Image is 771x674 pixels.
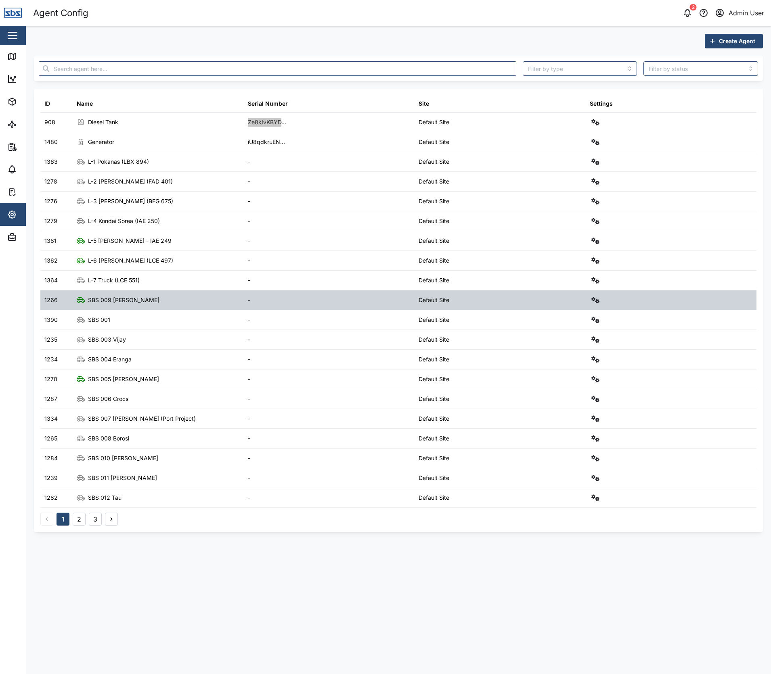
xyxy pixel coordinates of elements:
div: - [248,296,250,305]
div: Default Site [419,474,449,482]
div: SBS 006 Crocs [88,394,128,403]
div: 2 [690,4,697,10]
span: Create Agent [719,34,755,48]
div: - [248,335,250,344]
div: Default Site [419,236,449,245]
div: Default Site [419,355,449,364]
div: 1390 [44,315,58,324]
div: Default Site [419,414,449,423]
div: SBS 003 Vijay [88,335,126,344]
div: Default Site [419,493,449,502]
div: L-2 [PERSON_NAME] (FAD 401) [88,177,173,186]
div: 1235 [44,335,57,344]
div: - [248,454,250,463]
div: Default Site [419,454,449,463]
button: 3 [89,513,102,526]
div: SBS 005 [PERSON_NAME] [88,375,159,384]
div: SBS 012 Tau [88,493,122,502]
input: Filter by status [643,61,758,76]
div: 1362 [44,256,58,265]
div: SBS 011 [PERSON_NAME] [88,474,157,482]
div: - [248,355,250,364]
div: - [248,197,250,206]
div: Site [419,99,429,108]
div: Map [21,52,39,61]
div: 1284 [44,454,58,463]
div: ID [44,99,50,108]
img: Main Logo [4,4,22,22]
div: - [248,375,250,384]
div: Default Site [419,256,449,265]
div: SBS 007 [PERSON_NAME] (Port Project) [88,414,196,423]
button: 2 [73,513,86,526]
div: Default Site [419,217,449,225]
div: Dashboard [21,75,57,83]
div: - [248,315,250,324]
div: SBS 004 Eranga [88,355,132,364]
input: Search agent here... [39,61,516,76]
div: 1364 [44,276,58,285]
div: - [248,434,250,443]
div: Ze8kIvKBYD... [248,118,286,127]
div: - [248,256,250,265]
div: Default Site [419,434,449,443]
div: SBS 009 [PERSON_NAME] [88,296,159,305]
div: Default Site [419,197,449,206]
div: Default Site [419,118,449,127]
div: 1265 [44,434,57,443]
div: 1266 [44,296,58,305]
div: Agent Config [33,6,88,20]
div: - [248,394,250,403]
div: 1276 [44,197,57,206]
div: Reports [21,142,48,151]
div: Generator [88,138,114,146]
div: 1381 [44,236,57,245]
div: L-5 [PERSON_NAME] - IAE 249 [88,236,172,245]
div: Default Site [419,375,449,384]
div: Tasks [21,188,43,196]
div: 1282 [44,493,58,502]
button: Create Agent [705,34,763,48]
div: Default Site [419,335,449,344]
button: 1 [57,513,69,526]
div: 1234 [44,355,58,364]
div: L-7 Truck (LCE 551) [88,276,140,285]
input: Filter by type [523,61,637,76]
div: - [248,236,250,245]
div: - [248,217,250,225]
div: - [248,414,250,423]
div: Alarms [21,165,46,174]
div: 1239 [44,474,58,482]
div: Assets [21,97,46,106]
div: Diesel Tank [88,118,118,127]
div: SBS 001 [88,315,110,324]
div: 1270 [44,375,57,384]
div: Default Site [419,157,449,166]
div: - [248,493,250,502]
div: - [248,276,250,285]
div: Name [77,99,93,108]
div: 1363 [44,157,58,166]
button: Admin User [714,7,765,19]
div: Default Site [419,394,449,403]
div: 908 [44,118,55,127]
div: 1480 [44,138,58,146]
div: L-4 Kondai Sorea (IAE 250) [88,217,160,225]
div: Settings [590,99,613,108]
div: Serial Number [248,99,288,108]
div: L-1 Pokanas (LBX 894) [88,157,149,166]
div: SBS 008 Borosi [88,434,129,443]
div: - [248,177,250,186]
div: Settings [21,210,50,219]
div: - [248,157,250,166]
div: SBS 010 [PERSON_NAME] [88,454,158,463]
div: L-3 [PERSON_NAME] (BFG 675) [88,197,173,206]
div: Default Site [419,315,449,324]
div: Default Site [419,177,449,186]
div: Admin [21,233,45,242]
div: Default Site [419,296,449,305]
div: Default Site [419,276,449,285]
div: 1287 [44,394,57,403]
div: L-6 [PERSON_NAME] (LCE 497) [88,256,173,265]
div: Sites [21,120,40,129]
